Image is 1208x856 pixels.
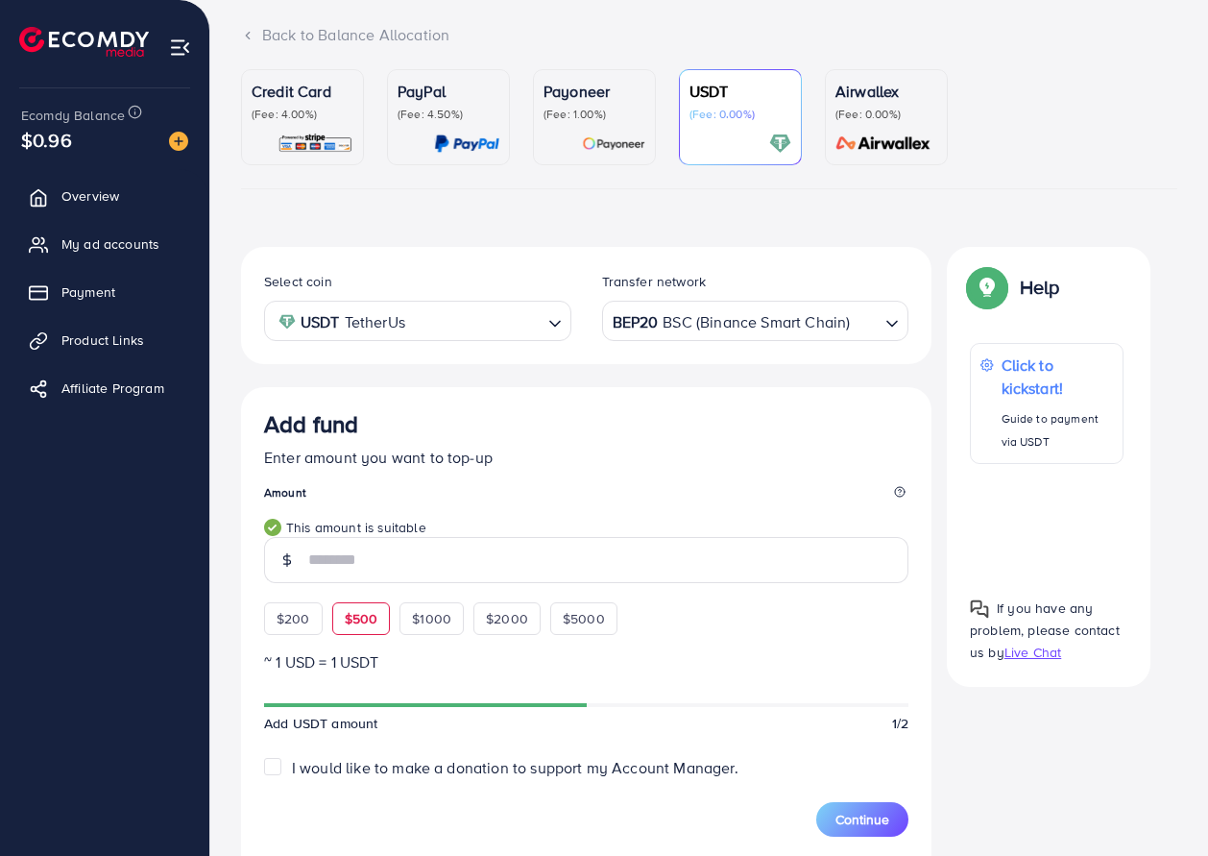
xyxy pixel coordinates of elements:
span: My ad accounts [61,234,159,254]
span: Continue [835,810,889,829]
p: Help [1020,276,1060,299]
a: Product Links [14,321,195,359]
legend: Amount [264,484,908,508]
p: Guide to payment via USDT [1002,407,1113,453]
img: card [434,133,499,155]
img: logo [19,27,149,57]
span: BSC (Binance Smart Chain) [663,308,850,336]
span: Payment [61,282,115,302]
img: coin [278,313,296,330]
span: $200 [277,609,310,628]
a: My ad accounts [14,225,195,263]
span: $2000 [486,609,528,628]
img: card [278,133,353,155]
img: image [169,132,188,151]
span: $1000 [412,609,451,628]
p: (Fee: 4.50%) [398,107,499,122]
span: $0.96 [21,126,72,154]
p: (Fee: 0.00%) [835,107,937,122]
span: Affiliate Program [61,379,164,398]
strong: BEP20 [613,308,659,336]
small: This amount is suitable [264,518,908,537]
label: Transfer network [602,272,707,291]
p: Enter amount you want to top-up [264,446,908,469]
h3: Add fund [264,410,358,438]
span: Overview [61,186,119,206]
p: (Fee: 4.00%) [252,107,353,122]
a: Overview [14,177,195,215]
p: Airwallex [835,80,937,103]
p: ~ 1 USD = 1 USDT [264,650,908,673]
span: Live Chat [1004,643,1061,662]
span: If you have any problem, please contact us by [970,599,1120,662]
p: PayPal [398,80,499,103]
div: Search for option [264,301,571,340]
p: (Fee: 1.00%) [544,107,645,122]
span: Add USDT amount [264,714,377,733]
span: I would like to make a donation to support my Account Manager. [292,757,738,778]
div: Back to Balance Allocation [241,24,1177,46]
span: $5000 [563,609,605,628]
span: 1/2 [892,714,908,733]
img: card [582,133,645,155]
span: $500 [345,609,378,628]
img: guide [264,519,281,536]
div: Search for option [602,301,909,340]
img: Popup guide [970,599,989,619]
iframe: Chat [1126,770,1194,842]
img: Popup guide [970,270,1004,305]
a: Payment [14,273,195,311]
p: Payoneer [544,80,645,103]
p: (Fee: 0.00%) [689,107,791,122]
input: Search for option [411,306,541,336]
img: menu [169,37,191,59]
span: Product Links [61,330,144,350]
input: Search for option [852,306,878,336]
span: TetherUs [345,308,405,336]
button: Continue [816,802,908,837]
img: card [769,133,791,155]
p: Click to kickstart! [1002,354,1113,400]
label: Select coin [264,272,332,291]
span: Ecomdy Balance [21,106,125,125]
p: Credit Card [252,80,353,103]
a: Affiliate Program [14,369,195,407]
p: USDT [689,80,791,103]
strong: USDT [301,308,340,336]
img: card [830,133,937,155]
